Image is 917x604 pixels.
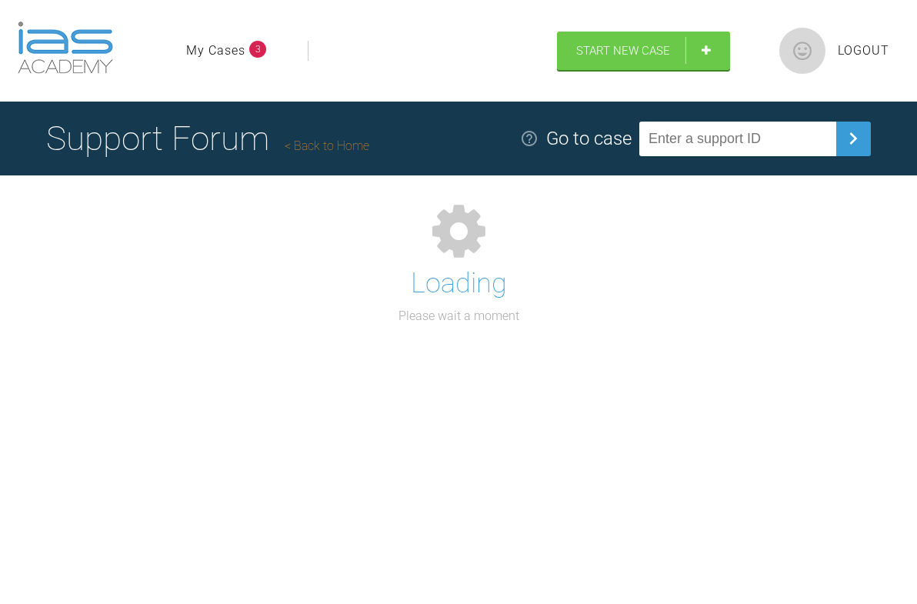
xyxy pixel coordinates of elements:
h1: Support Forum [46,112,369,165]
a: Back to Home [285,138,369,153]
h1: Loading [411,262,507,306]
img: profile.png [779,28,825,74]
img: chevronRight.28bd32b0.svg [841,126,865,151]
p: Please wait a moment [398,306,519,326]
div: Go to case [546,124,632,153]
img: help.e70b9f3d.svg [520,129,539,148]
a: My Cases [186,41,245,61]
span: Start New Case [576,44,670,58]
span: 3 [249,41,266,58]
input: Enter a support ID [639,122,836,156]
a: Start New Case [557,32,730,70]
a: Logout [838,41,889,61]
img: logo-light.3e3ef733.png [18,22,113,74]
